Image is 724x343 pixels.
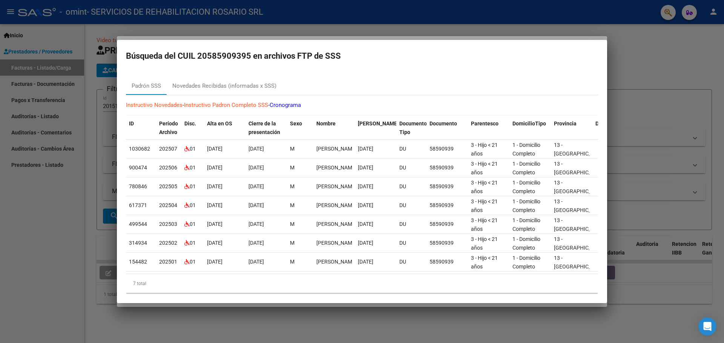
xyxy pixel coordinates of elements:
[248,202,264,208] span: [DATE]
[316,259,357,265] span: GORDILLO, TOBIAS
[159,259,177,265] span: 202501
[399,220,423,229] div: DU
[156,116,181,140] datatable-header-cell: Período Archivo
[270,102,301,108] a: Cronograma
[358,259,373,265] span: [DATE]
[471,180,498,194] span: 3 - Hijo < 21 años
[207,146,222,152] span: [DATE]
[429,258,465,266] div: 58590939
[126,101,598,110] p: - -
[129,165,147,171] span: 900474
[172,82,276,90] div: Novedades Recibidas (informadas x SSS)
[207,202,222,208] span: [DATE]
[159,165,177,171] span: 202506
[129,259,147,265] span: 154482
[512,120,546,127] span: DomicilioTipo
[551,116,592,140] datatable-header-cell: Provincia
[126,49,598,63] h2: Búsqueda del CUIL 20585909395 en archivos FTP de SSS
[358,240,373,246] span: [DATE]
[129,183,147,189] span: 780846
[595,120,630,127] span: Departamento
[316,202,357,208] span: GORDILLO, TOBIAS
[184,201,201,210] div: 01
[126,274,598,293] div: 7 total
[184,220,201,229] div: 01
[159,120,178,135] span: Período Archivo
[184,102,268,108] a: Instructivo Padron Completo SSS
[358,120,400,127] span: [PERSON_NAME].
[554,180,605,194] span: 13 - [GEOGRAPHIC_DATA]
[592,116,634,140] datatable-header-cell: Departamento
[290,146,295,152] span: M
[126,102,183,108] a: Instructivo Novedades
[512,255,540,270] span: 1 - Domicilio Completo
[399,145,423,153] div: DU
[184,182,201,191] div: 01
[132,82,161,90] div: Padrón SSS
[554,217,605,232] span: 13 - [GEOGRAPHIC_DATA]
[129,146,150,152] span: 1030682
[512,236,540,251] span: 1 - Domicilio Completo
[316,221,357,227] span: GORDILLO, TOBIAS
[554,255,605,270] span: 13 - [GEOGRAPHIC_DATA]
[245,116,287,140] datatable-header-cell: Cierre de la presentación
[512,217,540,232] span: 1 - Domicilio Completo
[468,116,509,140] datatable-header-cell: Parentesco
[399,182,423,191] div: DU
[159,146,177,152] span: 202507
[159,221,177,227] span: 202503
[399,239,423,247] div: DU
[159,202,177,208] span: 202504
[471,255,498,270] span: 3 - Hijo < 21 años
[554,236,605,251] span: 13 - [GEOGRAPHIC_DATA]
[512,161,540,175] span: 1 - Domicilio Completo
[512,198,540,213] span: 1 - Domicilio Completo
[358,221,373,227] span: [DATE]
[207,165,222,171] span: [DATE]
[248,240,264,246] span: [DATE]
[207,120,232,127] span: Alta en OS
[290,165,295,171] span: M
[429,220,465,229] div: 58590939
[290,202,295,208] span: M
[207,240,222,246] span: [DATE]
[471,120,499,127] span: Parentesco
[554,120,577,127] span: Provincia
[181,116,204,140] datatable-header-cell: Disc.
[290,221,295,227] span: M
[316,146,357,152] span: GORDILLO, TOBIAS
[316,120,336,127] span: Nombre
[129,240,147,246] span: 314934
[290,183,295,189] span: M
[399,163,423,172] div: DU
[207,183,222,189] span: [DATE]
[512,180,540,194] span: 1 - Domicilio Completo
[159,183,177,189] span: 202505
[358,165,373,171] span: [DATE]
[358,146,373,152] span: [DATE]
[399,120,427,135] span: Documento Tipo
[184,258,201,266] div: 01
[248,146,264,152] span: [DATE]
[512,142,540,157] span: 1 - Domicilio Completo
[358,183,373,189] span: [DATE]
[471,198,498,213] span: 3 - Hijo < 21 años
[509,116,551,140] datatable-header-cell: DomicilioTipo
[471,217,498,232] span: 3 - Hijo < 21 años
[554,161,605,175] span: 13 - [GEOGRAPHIC_DATA]
[207,259,222,265] span: [DATE]
[248,221,264,227] span: [DATE]
[426,116,468,140] datatable-header-cell: Documento
[290,120,302,127] span: Sexo
[248,165,264,171] span: [DATE]
[429,145,465,153] div: 58590939
[429,120,457,127] span: Documento
[290,240,295,246] span: M
[429,163,465,172] div: 58590939
[429,239,465,247] div: 58590939
[204,116,245,140] datatable-header-cell: Alta en OS
[399,258,423,266] div: DU
[287,116,313,140] datatable-header-cell: Sexo
[316,183,357,189] span: GORDILLO, TOBIAS
[313,116,355,140] datatable-header-cell: Nombre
